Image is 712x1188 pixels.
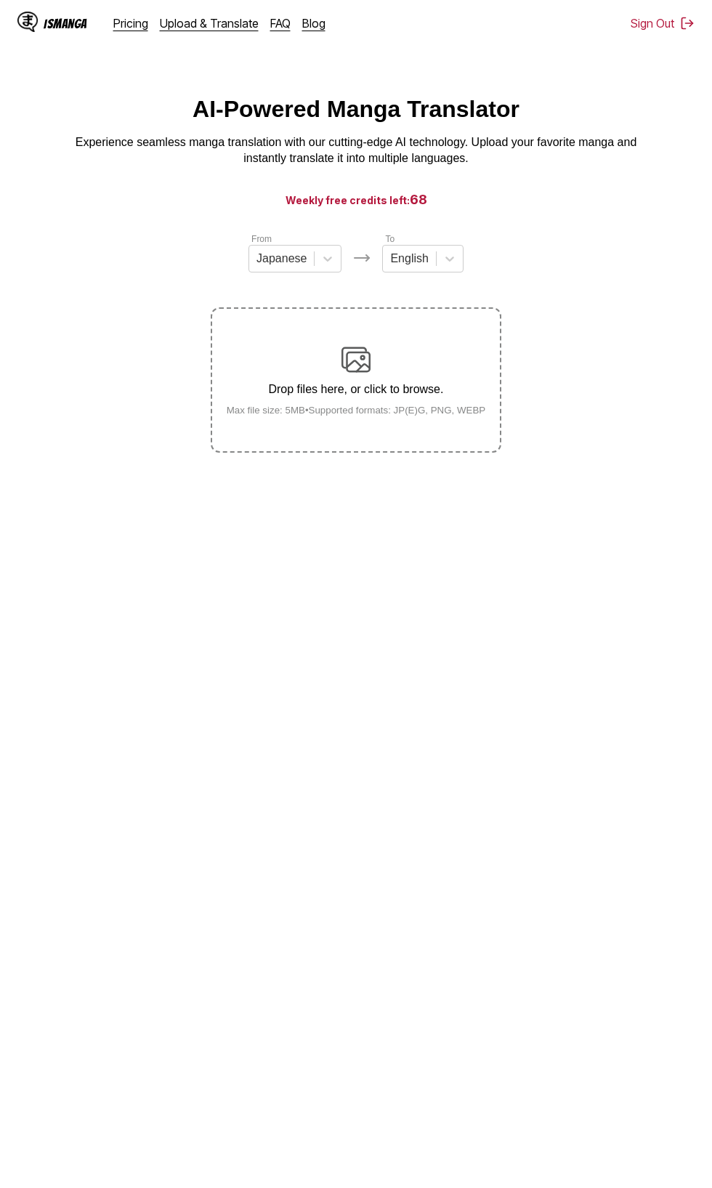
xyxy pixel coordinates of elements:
[680,16,695,31] img: Sign out
[44,17,87,31] div: IsManga
[302,16,325,31] a: Blog
[17,12,113,35] a: IsManga LogoIsManga
[113,16,148,31] a: Pricing
[17,12,38,32] img: IsManga Logo
[410,192,427,207] span: 68
[193,96,519,123] h1: AI-Powered Manga Translator
[631,16,695,31] button: Sign Out
[353,249,371,267] img: Languages icon
[270,16,291,31] a: FAQ
[385,234,395,244] label: To
[251,234,272,244] label: From
[215,405,498,416] small: Max file size: 5MB • Supported formats: JP(E)G, PNG, WEBP
[215,383,498,396] p: Drop files here, or click to browse.
[65,134,647,167] p: Experience seamless manga translation with our cutting-edge AI technology. Upload your favorite m...
[35,190,677,209] h3: Weekly free credits left:
[160,16,259,31] a: Upload & Translate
